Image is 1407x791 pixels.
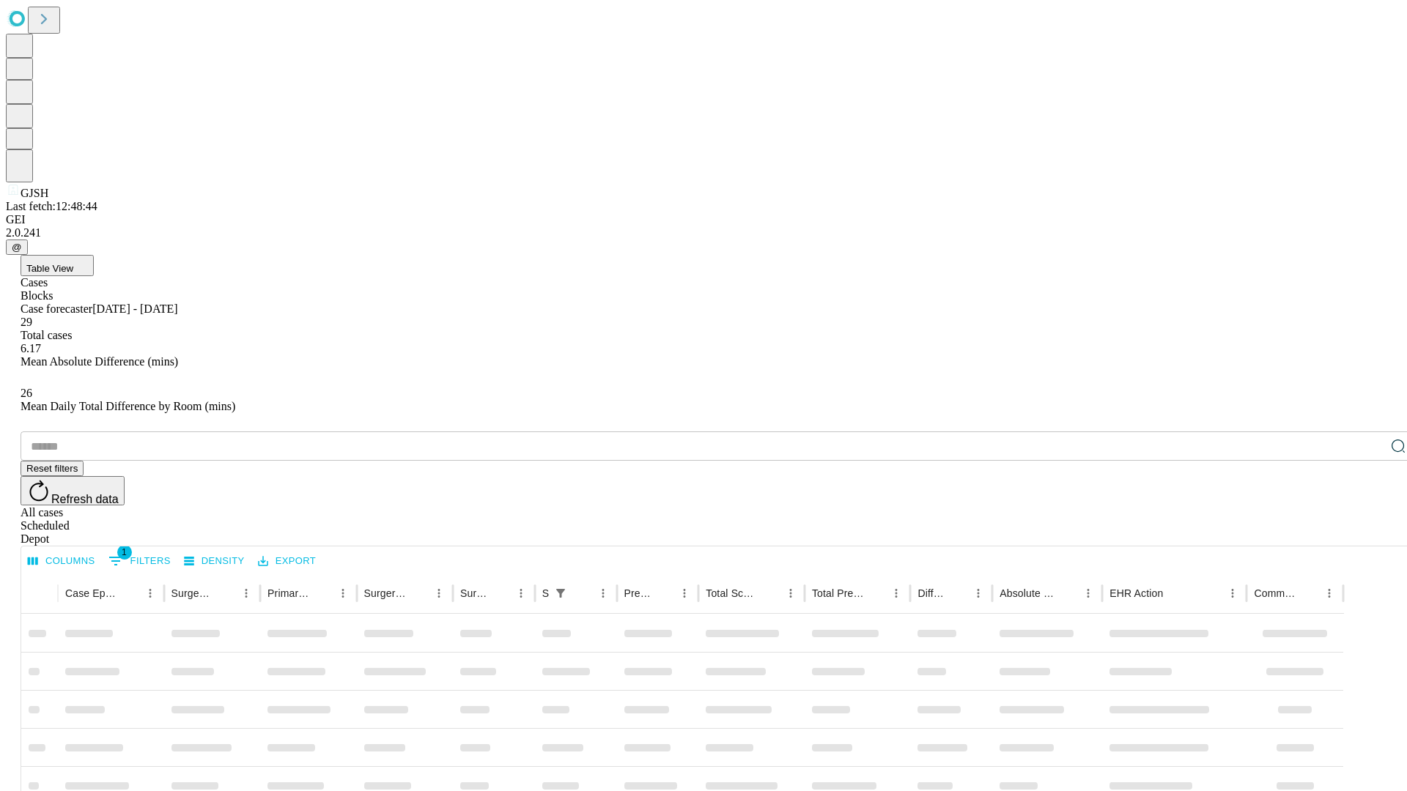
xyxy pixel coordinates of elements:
button: Menu [140,583,160,604]
button: Sort [408,583,429,604]
span: 26 [21,387,32,399]
span: Mean Absolute Difference (mins) [21,355,178,368]
button: Menu [1222,583,1243,604]
button: Sort [865,583,886,604]
div: Primary Service [267,587,310,599]
div: Total Predicted Duration [812,587,865,599]
button: Sort [1057,583,1078,604]
button: Show filters [105,549,174,573]
span: 1 [117,545,132,560]
button: Menu [236,583,256,604]
button: Show filters [550,583,571,604]
span: Case forecaster [21,302,92,315]
button: Menu [593,583,613,604]
button: @ [6,239,28,255]
div: 1 active filter [550,583,571,604]
div: EHR Action [1109,587,1163,599]
button: Menu [674,583,695,604]
span: Total cases [21,329,72,341]
div: 2.0.241 [6,226,1401,239]
button: Export [254,550,320,573]
div: Total Scheduled Duration [706,587,758,599]
button: Sort [760,583,780,604]
div: Surgery Name [364,587,407,599]
div: Scheduled In Room Duration [542,587,549,599]
span: 29 [21,316,32,328]
button: Sort [119,583,140,604]
button: Sort [490,583,511,604]
span: 6.17 [21,342,41,354]
button: Menu [333,583,353,604]
button: Sort [948,583,968,604]
button: Menu [429,583,449,604]
button: Table View [21,255,94,276]
button: Menu [511,583,531,604]
div: Absolute Difference [1000,587,1056,599]
span: [DATE] - [DATE] [92,302,177,315]
button: Menu [968,583,989,604]
button: Select columns [24,550,99,573]
button: Sort [654,583,674,604]
div: GEI [6,213,1401,226]
div: Predicted In Room Duration [624,587,653,599]
span: Mean Daily Total Difference by Room (mins) [21,400,235,412]
div: Case Epic Id [65,587,118,599]
span: Last fetch: 12:48:44 [6,200,97,212]
span: Refresh data [51,493,119,505]
button: Menu [886,583,906,604]
button: Sort [1164,583,1185,604]
div: Comments [1254,587,1296,599]
button: Sort [215,583,236,604]
button: Refresh data [21,476,125,505]
div: Surgeon Name [171,587,214,599]
button: Density [180,550,248,573]
button: Reset filters [21,461,84,476]
span: @ [12,242,22,253]
button: Sort [1299,583,1319,604]
button: Sort [312,583,333,604]
span: Table View [26,263,73,274]
button: Menu [780,583,801,604]
button: Sort [572,583,593,604]
div: Surgery Date [460,587,489,599]
span: Reset filters [26,463,78,474]
button: Menu [1078,583,1098,604]
span: GJSH [21,187,48,199]
div: Difference [917,587,946,599]
button: Menu [1319,583,1340,604]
